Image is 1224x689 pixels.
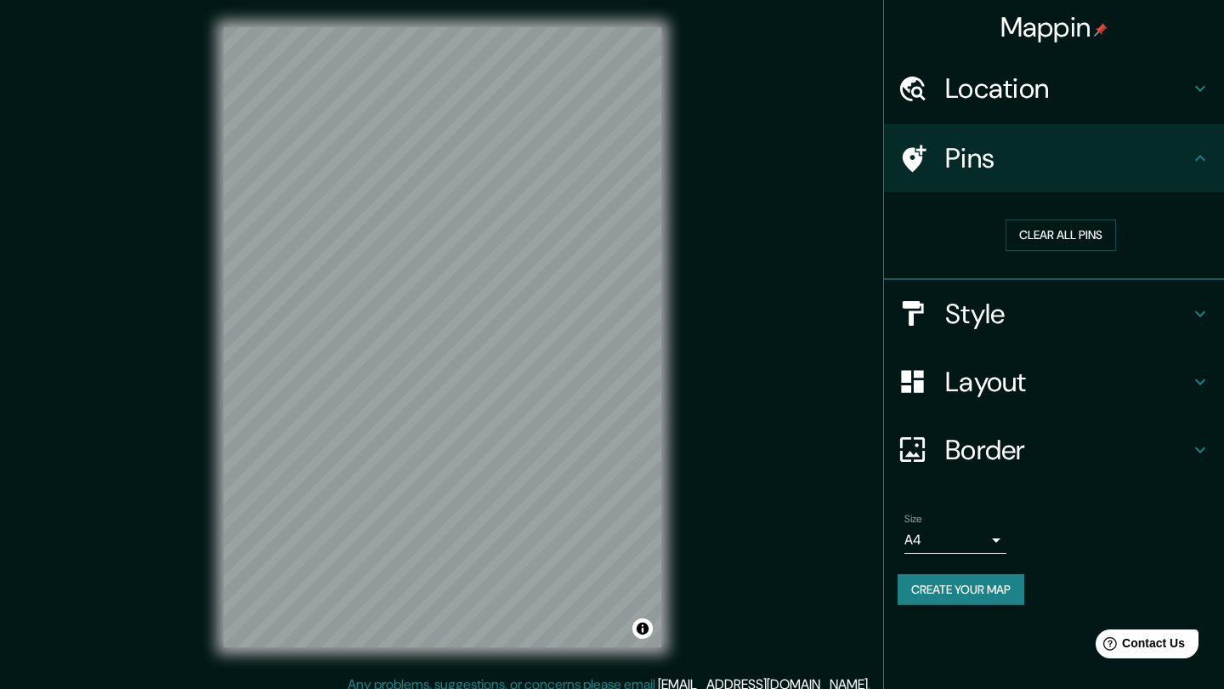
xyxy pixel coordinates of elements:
[1094,23,1108,37] img: pin-icon.png
[884,416,1224,484] div: Border
[884,348,1224,416] div: Layout
[904,511,922,526] label: Size
[904,527,1006,554] div: A4
[898,574,1024,606] button: Create your map
[1073,623,1205,670] iframe: Help widget launcher
[884,54,1224,122] div: Location
[945,141,1190,175] h4: Pins
[224,27,661,647] canvas: Map
[1000,10,1108,44] h4: Mappin
[945,433,1190,467] h4: Border
[632,618,653,639] button: Toggle attribution
[945,297,1190,331] h4: Style
[884,124,1224,192] div: Pins
[945,365,1190,399] h4: Layout
[945,71,1190,105] h4: Location
[1006,219,1116,251] button: Clear all pins
[884,280,1224,348] div: Style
